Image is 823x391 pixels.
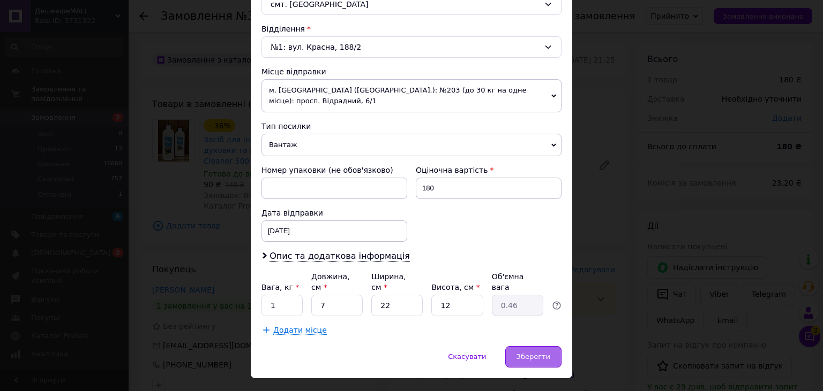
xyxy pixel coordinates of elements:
div: Відділення [261,24,562,34]
div: №1: вул. Красна, 188/2 [261,36,562,58]
span: Зберегти [517,352,550,361]
span: м. [GEOGRAPHIC_DATA] ([GEOGRAPHIC_DATA].): №203 (до 30 кг на одне місце): просп. Відрадний, 6/1 [261,79,562,112]
div: Дата відправки [261,208,407,218]
label: Довжина, см [311,272,350,292]
span: Місце відправки [261,67,326,76]
span: Додати місце [273,326,327,335]
label: Ширина, см [371,272,406,292]
label: Висота, см [431,283,480,292]
span: Вантаж [261,134,562,156]
label: Вага, кг [261,283,299,292]
span: Тип посилки [261,122,311,131]
div: Об'ємна вага [492,271,543,293]
div: Номер упаковки (не обов'язково) [261,165,407,175]
div: Оціночна вартість [416,165,562,175]
span: Опис та додаткова інформація [270,251,410,262]
span: Скасувати [448,352,486,361]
